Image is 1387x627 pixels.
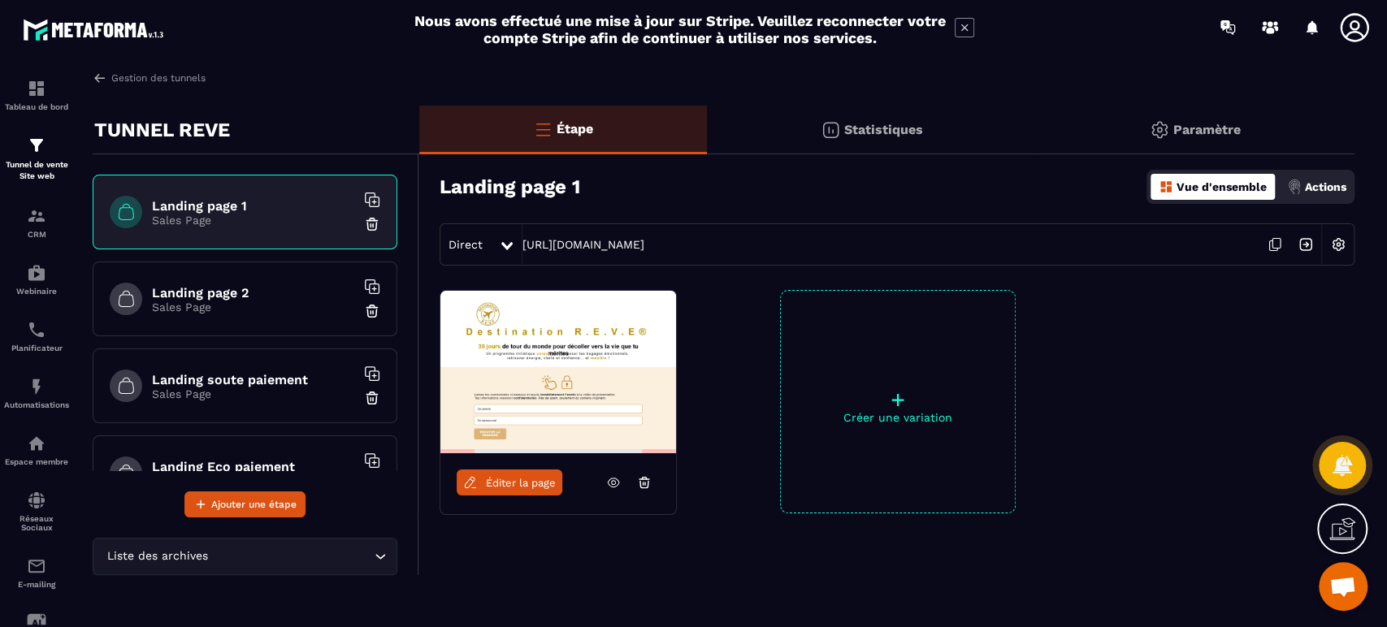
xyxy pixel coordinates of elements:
[414,12,947,46] h2: Nous avons effectué une mise à jour sur Stripe. Veuillez reconnecter votre compte Stripe afin de ...
[1150,120,1169,140] img: setting-gr.5f69749f.svg
[440,291,676,453] img: image
[152,214,355,227] p: Sales Page
[103,547,211,565] span: Liste des archives
[93,538,397,575] div: Search for option
[1319,562,1367,611] div: Ouvrir le chat
[1287,179,1302,194] img: actions.d6e523a2.png
[27,206,46,226] img: formation
[821,120,840,140] img: stats.20deebd0.svg
[27,491,46,510] img: social-network
[27,320,46,339] img: scheduler
[440,175,580,198] h3: Landing page 1
[1173,122,1241,137] p: Paramètre
[449,238,483,251] span: Direct
[4,308,69,365] a: schedulerschedulerPlanificateur
[4,123,69,194] a: formationformationTunnel de vente Site web
[533,119,553,139] img: bars-o.4a397970.svg
[522,238,644,251] a: [URL][DOMAIN_NAME]
[4,400,69,409] p: Automatisations
[27,263,46,283] img: automations
[4,478,69,544] a: social-networksocial-networkRéseaux Sociaux
[4,422,69,478] a: automationsautomationsEspace membre
[4,457,69,466] p: Espace membre
[27,79,46,98] img: formation
[211,547,371,565] input: Search for option
[4,67,69,123] a: formationformationTableau de bord
[364,390,380,406] img: trash
[152,372,355,387] h6: Landing soute paiement
[152,387,355,400] p: Sales Page
[364,303,380,319] img: trash
[27,377,46,396] img: automations
[4,544,69,601] a: emailemailE-mailing
[364,216,380,232] img: trash
[93,71,206,85] a: Gestion des tunnels
[211,496,297,512] span: Ajouter une étape
[486,477,556,489] span: Éditer la page
[781,388,1015,411] p: +
[557,121,593,136] p: Étape
[152,301,355,313] p: Sales Page
[152,285,355,301] h6: Landing page 2
[4,251,69,308] a: automationsautomationsWebinaire
[4,514,69,532] p: Réseaux Sociaux
[844,122,923,137] p: Statistiques
[1305,180,1346,193] p: Actions
[184,491,306,517] button: Ajouter une étape
[1159,179,1173,194] img: dashboard-orange.40269519.svg
[27,136,46,155] img: formation
[1177,180,1267,193] p: Vue d'ensemble
[27,434,46,453] img: automations
[152,198,355,214] h6: Landing page 1
[4,102,69,111] p: Tableau de bord
[781,411,1015,424] p: Créer une variation
[4,194,69,251] a: formationformationCRM
[457,469,562,495] a: Éditer la page
[23,15,169,45] img: logo
[4,159,69,182] p: Tunnel de vente Site web
[93,71,107,85] img: arrow
[4,580,69,589] p: E-mailing
[94,114,230,146] p: TUNNEL REVE
[27,556,46,576] img: email
[1323,229,1354,260] img: setting-w.858f3a88.svg
[4,365,69,422] a: automationsautomationsAutomatisations
[1290,229,1321,260] img: arrow-next.bcc2205e.svg
[4,230,69,239] p: CRM
[4,344,69,352] p: Planificateur
[4,287,69,296] p: Webinaire
[152,459,355,474] h6: Landing Eco paiement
